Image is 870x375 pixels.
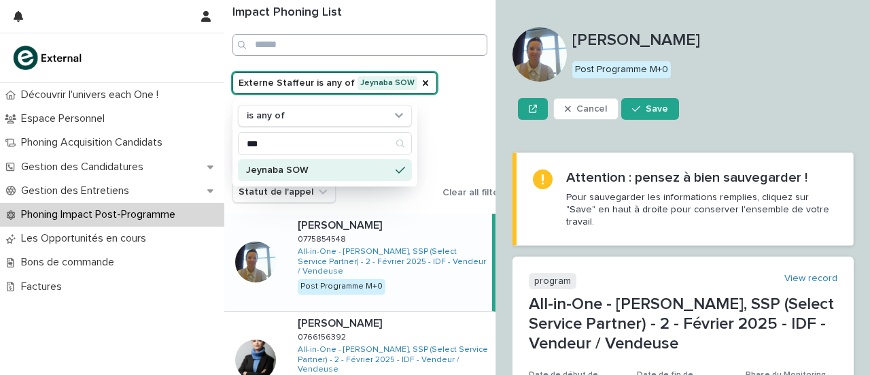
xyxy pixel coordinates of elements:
p: Découvrir l'univers each One ! [16,88,169,101]
p: is any of [247,110,285,122]
p: [PERSON_NAME] [572,31,854,50]
p: Factures [16,280,73,293]
p: Espace Personnel [16,112,116,125]
a: View record [784,273,837,284]
button: Externe Staffeur [232,72,437,94]
a: All-in-One - [PERSON_NAME], SSP (Select Service Partner) - 2 - Février 2025 - IDF - Vendeur / Ven... [298,345,490,374]
button: Save [621,98,679,120]
span: Save [646,104,668,114]
p: [PERSON_NAME] [298,314,385,330]
input: Search [232,34,487,56]
span: Clear all filters [442,188,507,197]
h2: Attention : pensez à bien sauvegarder ! [566,169,807,186]
p: 0766156392 [298,330,349,342]
div: Post Programme M+0 [572,61,671,78]
span: Cancel [576,104,607,114]
p: Phoning Impact Post-Programme [16,208,186,221]
h1: Impact Phoning List [232,5,487,20]
div: Search [238,132,412,155]
p: program [529,273,576,290]
p: All-in-One - [PERSON_NAME], SSP (Select Service Partner) - 2 - Février 2025 - IDF - Vendeur / Ven... [529,295,837,353]
input: Search [239,133,411,154]
p: Les Opportunités en cours [16,232,157,245]
button: Cancel [553,98,619,120]
p: Jeynaba SOW [246,165,390,175]
p: Bons de commande [16,256,125,269]
p: Phoning Acquisition Candidats [16,136,173,149]
div: Post Programme M+0 [298,279,385,294]
p: Pour sauvegarder les informations remplies, cliquez sur "Save" en haut à droite pour conserver l'... [566,191,837,229]
p: Gestion des Entretiens [16,184,140,197]
a: [PERSON_NAME][PERSON_NAME] 07758545480775854548 All-in-One - [PERSON_NAME], SSP (Select Service P... [224,214,495,312]
img: bc51vvfgR2QLHU84CWIQ [11,44,86,71]
p: [PERSON_NAME] [298,216,385,232]
p: 0775854548 [298,232,349,244]
button: Clear all filters [437,182,507,203]
button: Statut de l'appel [232,181,336,203]
p: Gestion des Candidatures [16,161,154,174]
a: All-in-One - [PERSON_NAME], SSP (Select Service Partner) - 2 - Février 2025 - IDF - Vendeur / Ven... [298,247,487,276]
